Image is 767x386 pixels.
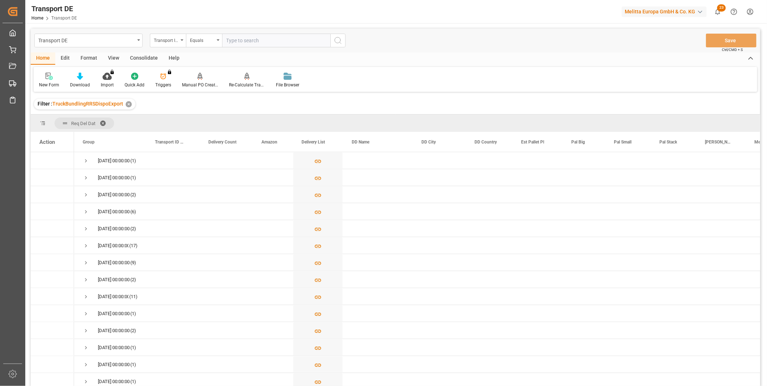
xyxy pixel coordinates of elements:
div: Press SPACE to select this row. [31,152,74,169]
button: Help Center [726,4,742,20]
div: Format [75,52,103,65]
div: [DATE] 00:00:00 [98,186,130,203]
div: Press SPACE to select this row. [31,220,74,237]
div: ✕ [126,101,132,107]
div: Press SPACE to select this row. [31,305,74,322]
span: (1) [130,356,136,373]
span: Pal Small [614,140,632,145]
span: Amazon [261,140,277,145]
div: Press SPACE to select this row. [31,203,74,220]
button: show 23 new notifications [710,4,726,20]
div: [DATE] 00:00:00 [98,322,130,339]
span: Req Del Dat [71,121,95,126]
span: (17) [129,237,138,254]
span: (2) [130,186,136,203]
div: Action [39,139,55,145]
div: Home [31,52,55,65]
span: DD Country [474,140,497,145]
div: [DATE] 00:00:00 [98,203,130,220]
div: Re-Calculate Transport Costs [229,82,265,88]
button: search button [330,34,346,47]
div: Press SPACE to select this row. [31,271,74,288]
div: [DATE] 00:00:00 [98,254,130,271]
span: (2) [130,220,136,237]
span: Pal Big [571,140,585,145]
div: Press SPACE to select this row. [31,237,74,254]
span: (1) [130,305,136,322]
span: (1) [130,339,136,356]
span: (1) [130,170,136,186]
div: Press SPACE to select this row. [31,339,74,356]
div: Press SPACE to select this row. [31,288,74,305]
div: [DATE] 00:00:00 [98,356,130,373]
div: [DATE] 00:00:00 [98,237,129,254]
div: Transport DE [38,35,135,44]
div: Edit [55,52,75,65]
span: TruckBundlingRRSDispoExport [52,101,123,107]
div: Transport ID Logward [154,35,178,44]
div: Consolidate [125,52,163,65]
span: (2) [130,322,136,339]
span: 23 [717,4,726,12]
div: Press SPACE to select this row. [31,322,74,339]
input: Type to search [222,34,330,47]
span: Pal Stack [659,140,677,145]
div: New Form [39,82,59,88]
button: Melitta Europa GmbH & Co. KG [622,5,710,18]
span: Group [83,140,95,145]
div: Equals [190,35,214,44]
div: [DATE] 00:00:00 [98,339,130,356]
span: (6) [130,203,136,220]
div: Press SPACE to select this row. [31,254,74,271]
span: Filter : [38,101,52,107]
a: Home [31,16,43,21]
button: open menu [34,34,143,47]
span: (2) [130,271,136,288]
span: DD City [421,140,436,145]
span: Delivery Count [208,140,237,145]
div: File Browser [276,82,299,88]
span: Est Pallet Pl [521,140,544,145]
span: Delivery List [302,140,325,145]
div: Melitta Europa GmbH & Co. KG [622,7,707,17]
span: Ctrl/CMD + S [722,47,743,52]
span: (9) [130,254,136,271]
span: Transport ID Logward [155,140,185,145]
div: Press SPACE to select this row. [31,356,74,373]
button: Save [706,34,757,47]
div: Press SPACE to select this row. [31,186,74,203]
button: open menu [150,34,186,47]
div: Transport DE [31,3,77,14]
span: (1) [130,153,136,169]
div: [DATE] 00:00:00 [98,170,130,186]
div: [DATE] 00:00:00 [98,153,130,169]
span: (11) [129,288,138,305]
div: [DATE] 00:00:00 [98,220,130,237]
div: [DATE] 00:00:00 [98,271,130,288]
div: Help [163,52,185,65]
span: [PERSON_NAME] [705,140,731,145]
div: Quick Add [125,82,144,88]
div: [DATE] 00:00:00 [98,305,130,322]
div: Press SPACE to select this row. [31,169,74,186]
button: open menu [186,34,222,47]
div: Download [70,82,90,88]
div: Manual PO Creation [182,82,218,88]
div: View [103,52,125,65]
span: DD Name [352,140,369,145]
div: [DATE] 00:00:00 [98,288,129,305]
